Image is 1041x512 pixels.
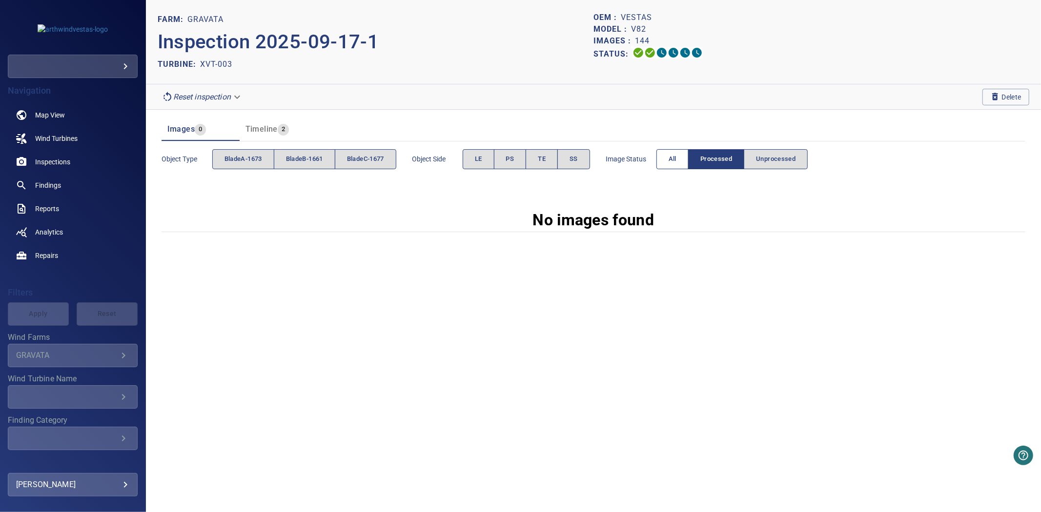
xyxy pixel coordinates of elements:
a: reports noActive [8,197,138,220]
button: Unprocessed [744,149,808,169]
span: 0 [195,124,206,135]
button: All [656,149,689,169]
p: Inspection 2025-09-17-1 [158,27,593,57]
button: LE [463,149,494,169]
span: bladeB-1661 [286,154,323,165]
div: Wind Farms [8,344,138,367]
span: Delete [990,92,1021,102]
svg: Uploading 100% [633,47,644,59]
button: bladeC-1677 [335,149,396,169]
span: Object Side [412,154,463,164]
em: Reset inspection [173,92,231,101]
p: 144 [635,35,650,47]
span: SS [570,154,578,165]
label: Wind Turbine Name [8,375,138,383]
p: No images found [533,208,654,232]
span: Inspections [35,157,70,167]
button: PS [494,149,527,169]
span: Images [167,124,195,134]
p: XVT-003 [200,59,232,70]
button: Processed [688,149,744,169]
svg: Selecting 0% [656,47,668,59]
span: Repairs [35,251,58,260]
svg: Data Formatted 100% [644,47,656,59]
a: findings noActive [8,174,138,197]
span: All [669,154,676,165]
a: repairs noActive [8,244,138,267]
p: Vestas [621,12,652,23]
span: bladeA-1673 [225,154,262,165]
p: Model : [593,23,631,35]
span: Unprocessed [756,154,796,165]
span: LE [475,154,482,165]
span: Wind Turbines [35,134,78,143]
span: Image Status [606,154,656,164]
span: Map View [35,110,65,120]
div: imageStatus [656,149,808,169]
button: TE [526,149,558,169]
img: arthwindvestas-logo [38,24,108,34]
button: bladeA-1673 [212,149,274,169]
p: OEM : [593,12,621,23]
svg: ML Processing 0% [668,47,679,59]
label: Wind Farms [8,334,138,341]
div: Finding Category [8,427,138,450]
div: objectSide [463,149,590,169]
span: Reports [35,204,59,214]
a: inspections noActive [8,150,138,174]
div: Wind Turbine Name [8,385,138,409]
p: Status: [593,47,633,61]
a: map noActive [8,103,138,127]
span: Processed [700,154,732,165]
p: FARM: [158,14,187,25]
span: Object type [162,154,212,164]
span: Analytics [35,227,63,237]
button: bladeB-1661 [274,149,335,169]
label: Finding Category [8,416,138,424]
div: objectType [212,149,396,169]
p: Images : [593,35,635,47]
div: arthwindvestas [8,55,138,78]
span: TE [538,154,546,165]
button: Delete [982,89,1029,105]
button: SS [557,149,590,169]
svg: Matching 0% [679,47,691,59]
p: GRAVATA [187,14,224,25]
span: PS [506,154,514,165]
a: windturbines noActive [8,127,138,150]
p: TURBINE: [158,59,200,70]
span: 2 [278,124,289,135]
a: analytics noActive [8,220,138,244]
h4: Filters [8,288,138,297]
div: Reset inspection [158,88,246,105]
span: Timeline [245,124,278,134]
div: [PERSON_NAME] [16,477,129,492]
p: V82 [631,23,646,35]
span: Findings [35,180,61,190]
svg: Classification 0% [691,47,703,59]
span: bladeC-1677 [347,154,384,165]
div: GRAVATA [16,351,118,360]
h4: Navigation [8,86,138,96]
